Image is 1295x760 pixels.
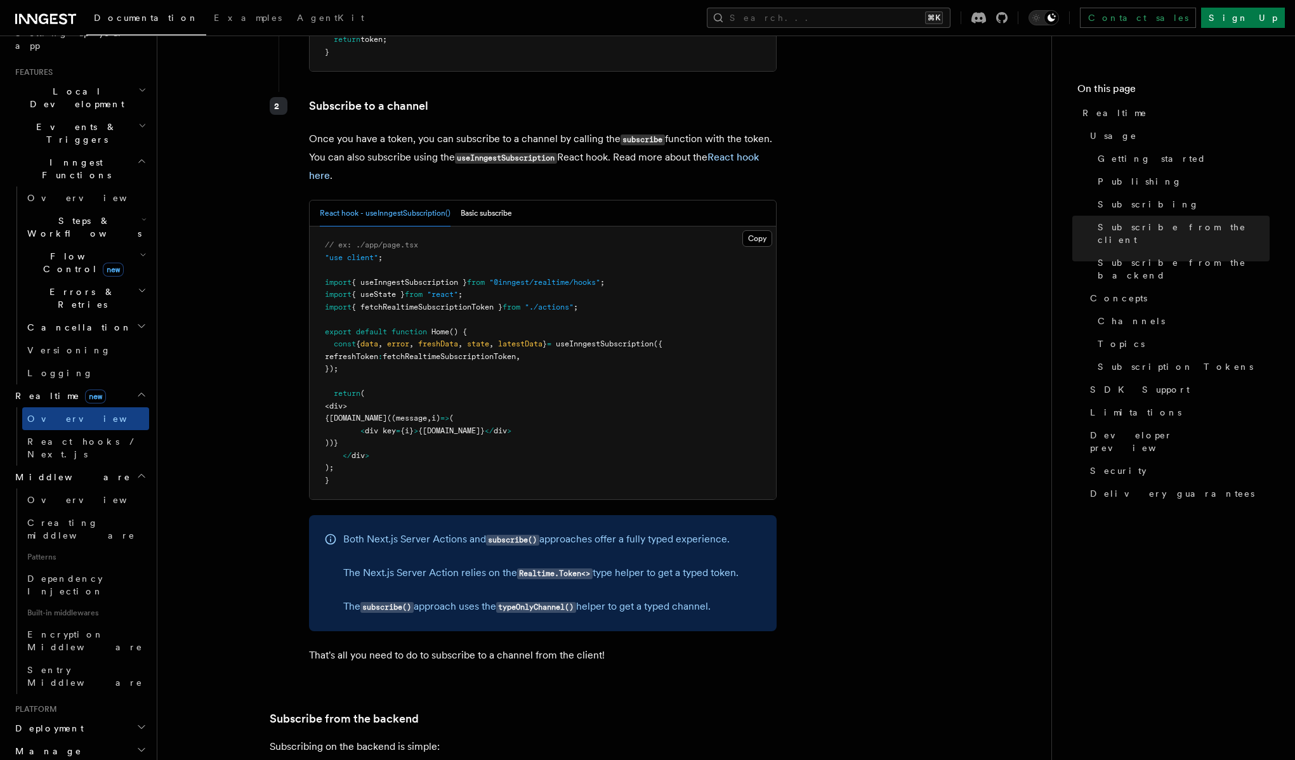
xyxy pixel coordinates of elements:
[10,384,149,407] button: Realtimenew
[325,327,352,336] span: export
[325,48,329,56] span: }
[503,303,520,311] span: from
[383,352,516,361] span: fetchRealtimeSubscriptionToken
[214,13,282,23] span: Examples
[27,345,111,355] span: Versioning
[525,303,574,311] span: "./actions"
[409,339,414,348] span: ,
[542,339,547,348] span: }
[467,339,489,348] span: state
[309,151,759,181] a: React hook here
[10,471,131,483] span: Middleware
[418,339,458,348] span: freshData
[27,495,158,505] span: Overview
[516,352,520,361] span: ,
[365,451,369,460] span: >
[365,426,396,435] span: div key
[574,303,578,311] span: ;
[1090,129,1137,142] span: Usage
[449,327,467,336] span: () {
[1098,221,1270,246] span: Subscribe from the client
[325,278,352,287] span: import
[1085,482,1270,505] a: Delivery guarantees
[22,567,149,603] a: Dependency Injection
[360,426,365,435] span: <
[22,187,149,209] a: Overview
[86,4,206,36] a: Documentation
[378,339,383,348] span: ,
[461,200,512,226] button: Basic subscribe
[507,426,511,435] span: >
[10,67,53,77] span: Features
[309,130,777,185] p: Once you have a token, you can subscribe to a channel by calling the function with the token. You...
[455,153,557,164] code: useInngestSubscription
[270,710,419,728] a: Subscribe from the backend
[325,364,338,373] span: });
[22,658,149,694] a: Sentry Middleware
[1201,8,1285,28] a: Sign Up
[325,414,427,423] span: {[DOMAIN_NAME]((message
[10,390,106,402] span: Realtime
[22,321,132,334] span: Cancellation
[1080,8,1196,28] a: Contact sales
[621,134,665,145] code: subscribe
[431,414,440,423] span: i)
[494,426,507,435] span: div
[10,187,149,384] div: Inngest Functions
[440,414,449,423] span: =>
[22,245,149,280] button: Flow Controlnew
[22,511,149,547] a: Creating middleware
[1085,424,1270,459] a: Developer preview
[356,327,387,336] span: default
[325,476,329,485] span: }
[10,745,82,757] span: Manage
[343,598,739,616] p: The approach uses the helper to get a typed channel.
[10,722,84,735] span: Deployment
[418,426,485,435] span: {[DOMAIN_NAME]}
[22,316,149,339] button: Cancellation
[27,436,140,459] span: React hooks / Next.js
[414,426,418,435] span: >
[270,738,777,756] p: Subscribing on the backend is simple:
[10,717,149,740] button: Deployment
[352,303,503,311] span: { fetchRealtimeSubscriptionToken }
[352,290,405,299] span: { useState }
[352,278,467,287] span: { useInngestSubscription }
[22,280,149,316] button: Errors & Retries
[396,426,400,435] span: =
[1098,175,1182,188] span: Publishing
[27,518,135,541] span: Creating middleware
[22,603,149,623] span: Built-in middlewares
[556,339,654,348] span: useInngestSubscription
[1090,406,1181,419] span: Limitations
[400,426,414,435] span: {i}
[489,278,600,287] span: "@inngest/realtime/hooks"
[22,250,140,275] span: Flow Control
[22,547,149,567] span: Patterns
[356,339,360,348] span: {
[22,623,149,658] a: Encryption Middleware
[449,414,454,423] span: (
[1082,107,1147,119] span: Realtime
[496,602,576,613] code: typeOnlyChannel()
[352,451,365,460] span: div
[22,214,141,240] span: Steps & Workflows
[1085,124,1270,147] a: Usage
[517,568,593,579] code: Realtime.Token<>
[27,368,93,378] span: Logging
[22,488,149,511] a: Overview
[206,4,289,34] a: Examples
[27,414,158,424] span: Overview
[10,85,138,110] span: Local Development
[10,407,149,466] div: Realtimenew
[427,290,458,299] span: "react"
[297,13,364,23] span: AgentKit
[10,22,149,57] a: Setting up your app
[325,290,352,299] span: import
[27,193,158,203] span: Overview
[431,327,449,336] span: Home
[405,290,423,299] span: from
[325,240,418,249] span: // ex: ./app/page.tsx
[1093,193,1270,216] a: Subscribing
[498,339,542,348] span: latestData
